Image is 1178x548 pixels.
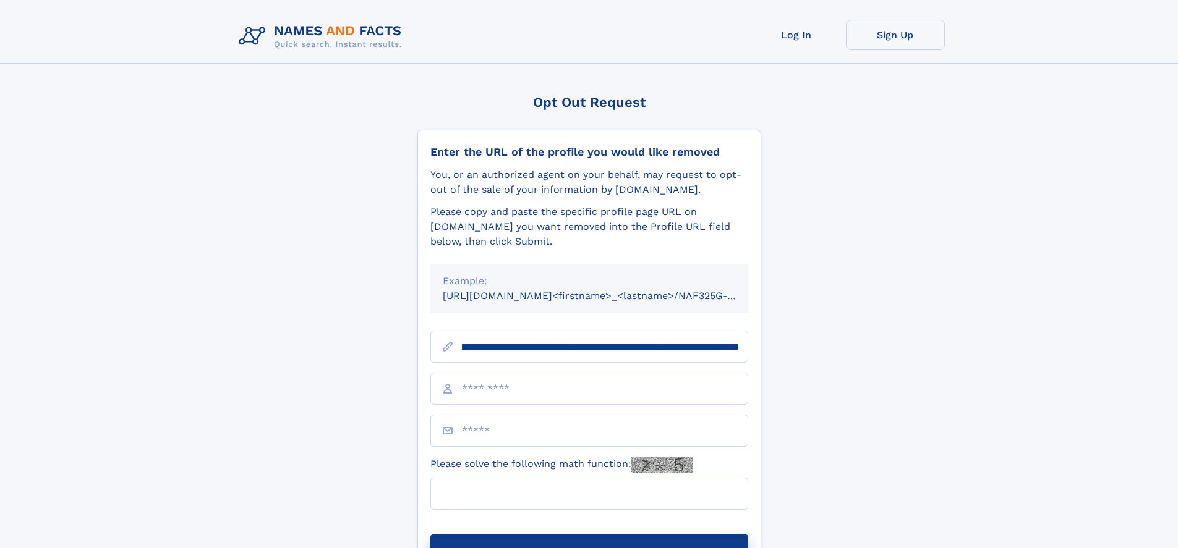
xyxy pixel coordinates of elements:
[443,274,736,289] div: Example:
[443,290,772,301] small: [URL][DOMAIN_NAME]<firstname>_<lastname>/NAF325G-xxxxxxxx
[430,145,748,159] div: Enter the URL of the profile you would like removed
[234,20,412,53] img: Logo Names and Facts
[430,167,748,197] div: You, or an authorized agent on your behalf, may request to opt-out of the sale of your informatio...
[430,204,748,249] div: Please copy and paste the specific profile page URL on [DOMAIN_NAME] you want removed into the Pr...
[747,20,846,50] a: Log In
[430,457,693,473] label: Please solve the following math function:
[846,20,945,50] a: Sign Up
[417,95,761,110] div: Opt Out Request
